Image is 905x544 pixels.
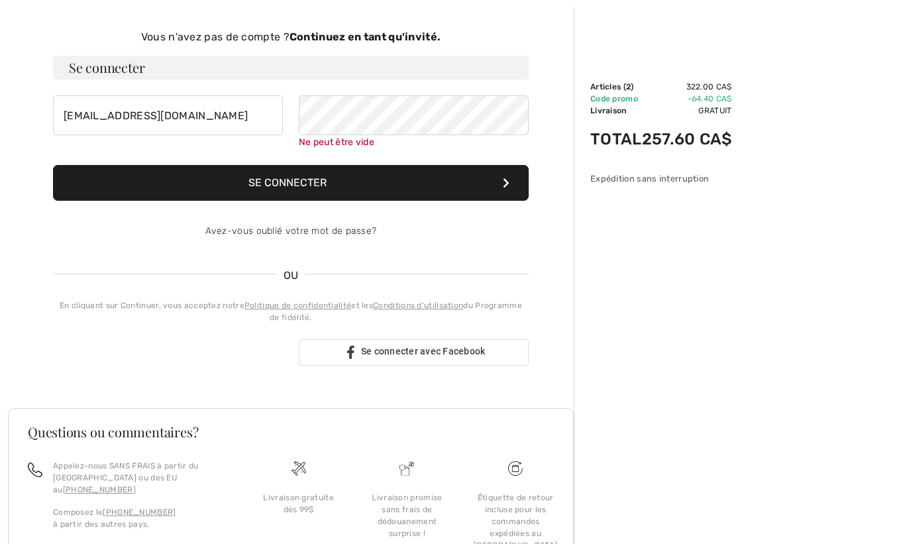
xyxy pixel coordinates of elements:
[508,461,523,476] img: Livraison gratuite dès 99$
[28,462,42,477] img: call
[361,346,486,356] span: Se connecter avec Facebook
[53,95,283,135] input: Courriel
[53,506,229,530] p: Composez le à partir des autres pays.
[53,460,229,496] p: Appelez-nous SANS FRAIS à partir du [GEOGRAPHIC_DATA] ou des EU au
[255,492,343,516] div: Livraison gratuite dès 99$
[590,81,642,93] td: Articles ( )
[53,29,529,45] div: Vous n'avez pas de compte ?
[68,338,269,367] div: Se connecter avec Google. S'ouvre dans un nouvel onglet
[63,485,136,494] a: [PHONE_NUMBER]
[299,135,529,149] div: Ne peut être vide
[244,301,351,310] a: Politique de confidentialité
[299,339,529,366] a: Se connecter avec Facebook
[277,268,305,284] span: OU
[642,117,732,162] td: 257.60 CA$
[642,81,732,93] td: 322.00 CA$
[590,117,642,162] td: Total
[590,172,732,185] div: Expédition sans interruption
[590,93,642,105] td: Code promo
[292,461,306,476] img: Livraison gratuite dès 99$
[103,508,176,517] a: [PHONE_NUMBER]
[399,461,414,476] img: Livraison promise sans frais de dédouanement surprise&nbsp;!
[590,105,642,117] td: Livraison
[205,225,377,237] a: Avez-vous oublié votre mot de passe?
[53,165,529,201] button: Se connecter
[290,30,441,43] strong: Continuez en tant qu'invité.
[642,93,732,105] td: -64.40 CA$
[364,492,451,539] div: Livraison promise sans frais de dédouanement surprise !
[626,82,631,91] span: 2
[642,105,732,117] td: Gratuit
[373,301,463,310] a: Conditions d'utilisation
[53,56,529,80] h3: Se connecter
[53,299,529,323] div: En cliquant sur Continuer, vous acceptez notre et les du Programme de fidélité.
[28,425,554,439] h3: Questions ou commentaires?
[61,338,276,367] iframe: Bouton Se connecter avec Google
